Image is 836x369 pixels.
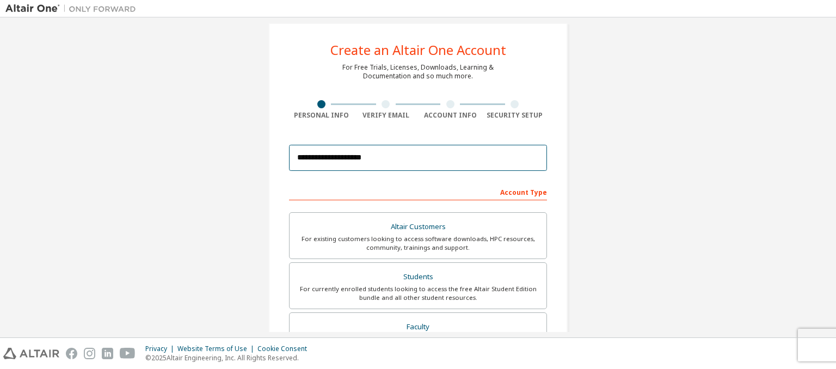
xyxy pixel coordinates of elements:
div: Account Info [418,111,483,120]
img: linkedin.svg [102,348,113,359]
div: Students [296,269,540,285]
div: Cookie Consent [257,345,313,353]
div: Altair Customers [296,219,540,235]
div: Faculty [296,319,540,335]
div: Privacy [145,345,177,353]
div: For Free Trials, Licenses, Downloads, Learning & Documentation and so much more. [342,63,494,81]
p: © 2025 Altair Engineering, Inc. All Rights Reserved. [145,353,313,362]
div: For currently enrolled students looking to access the free Altair Student Edition bundle and all ... [296,285,540,302]
img: Altair One [5,3,142,14]
div: Website Terms of Use [177,345,257,353]
div: Verify Email [354,111,419,120]
div: Account Type [289,183,547,200]
div: Create an Altair One Account [330,44,506,57]
img: facebook.svg [66,348,77,359]
div: For existing customers looking to access software downloads, HPC resources, community, trainings ... [296,235,540,252]
img: youtube.svg [120,348,136,359]
img: instagram.svg [84,348,95,359]
div: Security Setup [483,111,548,120]
img: altair_logo.svg [3,348,59,359]
div: Personal Info [289,111,354,120]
